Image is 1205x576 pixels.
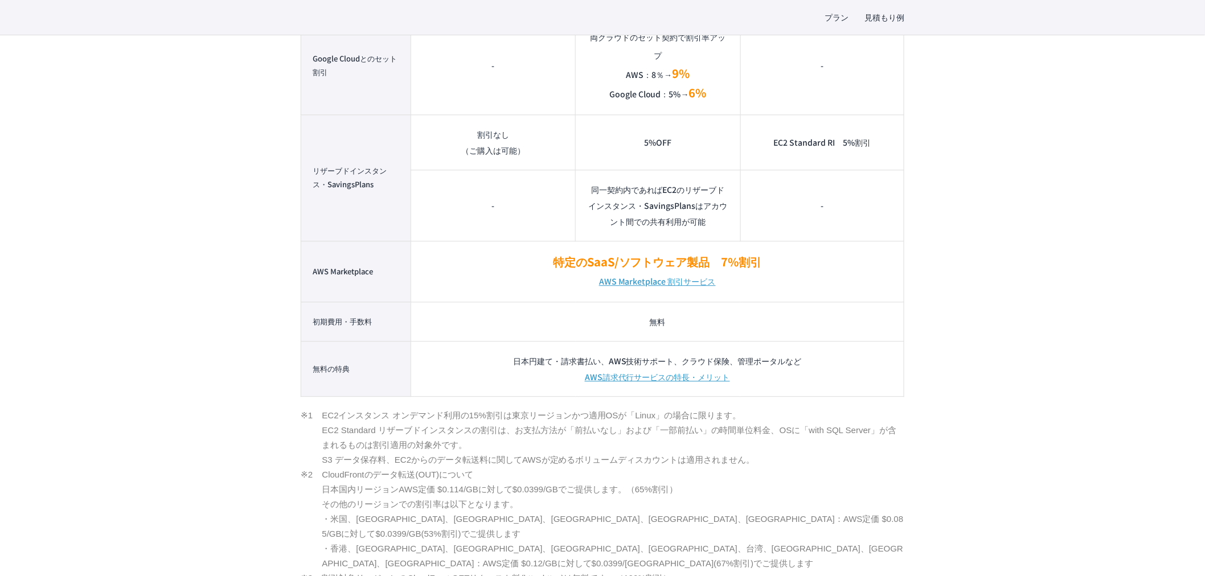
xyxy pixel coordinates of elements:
a: プラン [825,11,849,23]
td: EC2 Standard RI 5%割引 [740,114,904,170]
em: 特定のSaaS/ソフトウェア製品 7%割引 [553,253,762,270]
td: 両クラウドのセット契約で割引率アップ AWS：8％→ Google Cloud：5%→ [576,16,740,114]
th: AWS Marketplace [301,241,411,302]
li: CloudFrontのデータ転送(OUT)について 日本国内リージョンAWS定価 $0.114/GBに対して$0.0399/GBでご提供します。（65%割引） その他のリージョンでの割引率は以下... [301,467,904,571]
th: 初期費用・手数料 [301,302,411,341]
em: 9% [672,65,690,81]
td: - [411,170,575,241]
th: 無料の特典 [301,341,411,396]
td: 日本円建て・請求書払い、AWS技術サポート、クラウド保険、管理ポータルなど [411,341,904,396]
a: 見積もり例 [864,11,904,23]
td: 同一契約内であればEC2のリザーブドインスタンス・SavingsPlansはアカウント間での共有利用が可能 [576,170,740,241]
th: Google Cloudとのセット割引 [301,16,411,114]
em: 6% [689,84,707,101]
td: - [411,16,575,114]
li: EC2インスタンス オンデマンド利用の15%割引は東京リージョンかつ適用OSが「Linux」の場合に限ります。 EC2 Standard リザーブドインスタンスの割引は、お支払方法が「前払いなし... [301,408,904,467]
a: AWS Marketplace 割引サービス [599,272,716,290]
th: リザーブドインスタンス・SavingsPlans [301,114,411,241]
td: 無料 [411,302,904,341]
td: 割引なし （ご購入は可能） [411,114,575,170]
a: AWS請求代行サービスの特長・メリット [585,369,730,385]
td: - [740,16,904,114]
td: 5%OFF [576,114,740,170]
td: - [740,170,904,241]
